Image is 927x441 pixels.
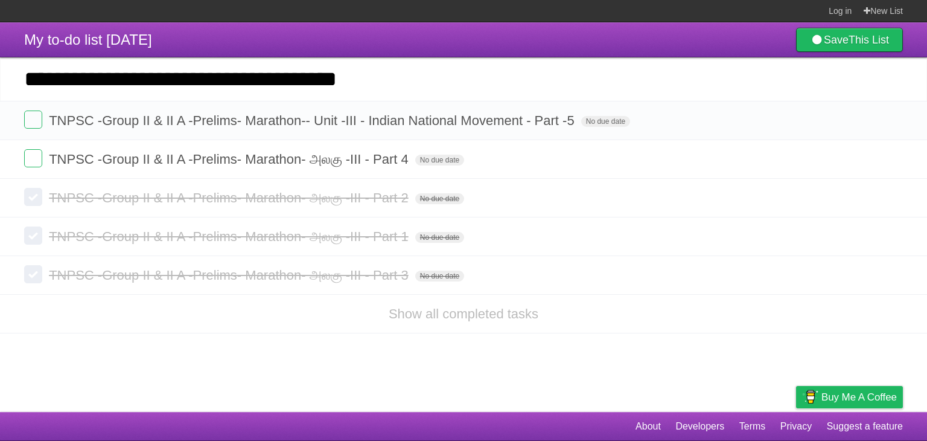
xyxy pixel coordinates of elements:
span: TNPSC -Group II & II A -Prelims- Marathon- அலகு -III - Part 2 [49,190,412,205]
span: No due date [415,155,464,166]
label: Done [24,188,42,206]
span: No due date [581,116,630,127]
span: No due date [415,193,464,204]
a: About [636,415,661,438]
label: Done [24,111,42,129]
a: Suggest a feature [827,415,903,438]
span: TNPSC -Group II & II A -Prelims- Marathon- அலகு -III - Part 4 [49,152,412,167]
span: TNPSC -Group II & II A -Prelims- Marathon- அலகு -III - Part 1 [49,229,412,244]
a: Terms [739,415,766,438]
span: No due date [415,232,464,243]
span: TNPSC -Group II & II A -Prelims- Marathon- அலகு -III - Part 3 [49,268,412,283]
label: Done [24,265,42,283]
a: Developers [675,415,724,438]
span: No due date [415,271,464,282]
span: TNPSC -Group II & II A -Prelims- Marathon-- Unit -III - Indian National Movement - Part -5 [49,113,578,128]
span: My to-do list [DATE] [24,31,152,48]
label: Done [24,149,42,167]
a: SaveThis List [796,28,903,52]
b: This List [849,34,889,46]
label: Done [24,227,42,245]
a: Show all completed tasks [389,306,538,321]
a: Privacy [780,415,812,438]
span: Buy me a coffee [821,387,897,408]
a: Buy me a coffee [796,386,903,408]
img: Buy me a coffee [802,387,818,407]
